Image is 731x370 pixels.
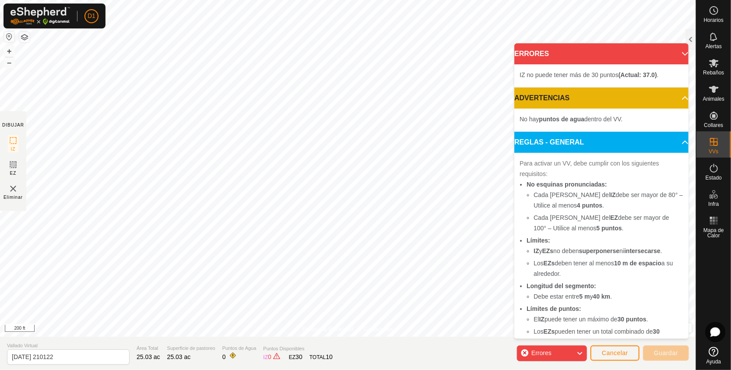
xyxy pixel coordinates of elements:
span: Collares [704,123,723,128]
span: Eliminar [4,194,23,201]
p-accordion-header: ERRORES [514,43,689,64]
li: Debe estar entre y . [534,291,683,302]
p-accordion-header: ADVERTENCIAS [514,88,689,109]
span: Infra [708,201,719,207]
span: D1 [88,11,95,21]
span: Cancelar [602,349,628,356]
span: IZ [11,146,16,152]
b: intersecarse [624,247,661,254]
div: IZ [263,352,281,362]
span: Puntos Disponibles [263,345,333,352]
span: Ayuda [706,359,721,364]
span: Para activar un VV, debe cumplir con los siguientes requisitos: [520,160,659,177]
span: Alertas [706,44,722,49]
b: EZs [544,260,555,267]
span: Área Total [137,345,160,352]
button: – [4,57,14,68]
span: Horarios [704,18,724,23]
span: No hay dentro del VV. [520,116,622,123]
b: 30 puntos [617,316,646,323]
p-accordion-content: ADVERTENCIAS [514,109,689,131]
div: EZ [289,352,302,362]
b: superponerse [579,247,620,254]
li: y no deben ni . [534,246,683,256]
b: 5 m [579,293,590,300]
span: REGLAS - GENERAL [514,137,584,148]
span: Mapa de Calor [699,228,729,238]
span: 25.03 ac [137,353,160,360]
b: EZ [610,214,618,221]
b: EZs [542,247,553,254]
p-accordion-content: ERRORES [514,64,689,87]
li: Cada [PERSON_NAME] del debe ser mayor de 80° – Utilice al menos . [534,190,683,211]
b: 40 km [593,293,610,300]
li: El puede tener un máximo de . [534,314,683,324]
b: IZ [610,191,615,198]
span: Guardar [654,349,678,356]
span: Rebaños [703,70,724,75]
div: DIBUJAR [2,122,24,128]
img: Logo Gallagher [11,7,70,25]
b: Longitud del segmento: [527,282,596,289]
b: IZ [539,316,544,323]
li: Los pueden tener un total combinado de . [534,326,683,347]
b: IZ [534,247,539,254]
span: 0 [222,353,226,360]
button: + [4,46,14,56]
b: EZs [544,328,555,335]
span: 25.03 ac [167,353,191,360]
p-accordion-content: REGLAS - GENERAL [514,153,689,366]
span: IZ no puede tener más de 30 puntos . [520,71,659,78]
a: Contáctenos [364,325,393,333]
img: VV [8,183,18,194]
span: Estado [706,175,722,180]
span: 10 [326,353,333,360]
a: Ayuda [696,343,731,368]
span: 0 [268,353,271,360]
span: EZ [10,170,17,176]
b: 4 puntos [577,202,602,209]
div: TOTAL [309,352,333,362]
b: puntos de agua [539,116,584,123]
b: Límites: [527,237,550,244]
b: (Actual: 37.0) [619,71,657,78]
a: Política de Privacidad [303,325,353,333]
span: ADVERTENCIAS [514,93,569,103]
span: VVs [709,149,718,154]
b: Límites de puntos: [527,305,581,312]
b: 5 puntos [596,225,622,232]
button: Restablecer Mapa [4,32,14,42]
button: Capas del Mapa [19,32,30,42]
button: Cancelar [590,345,640,361]
span: 30 [295,353,302,360]
span: Errores [531,349,552,356]
span: ERRORES [514,49,549,59]
span: Vallado Virtual [7,342,130,349]
span: Animales [703,96,724,102]
span: Puntos de Agua [222,345,257,352]
li: Los deben tener al menos a su alrededor. [534,258,683,279]
span: Superficie de pastoreo [167,345,215,352]
b: 10 m de espacio [614,260,661,267]
p-accordion-header: REGLAS - GENERAL [514,132,689,153]
li: Cada [PERSON_NAME] del debe ser mayor de 100° – Utilice al menos . [534,212,683,233]
button: Guardar [643,345,689,361]
b: No esquinas pronunciadas: [527,181,607,188]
